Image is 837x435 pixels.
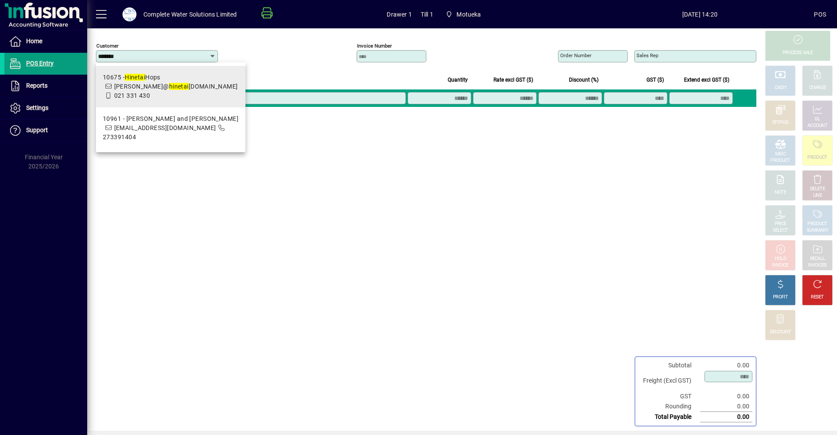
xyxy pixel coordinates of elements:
[772,120,789,126] div: EFTPOS
[456,7,481,21] span: Motueka
[773,294,788,301] div: PROFIT
[684,75,729,85] span: Extend excl GST ($)
[807,154,827,161] div: PRODUCT
[646,75,664,85] span: GST ($)
[387,7,412,21] span: Drawer 1
[560,52,592,58] mat-label: Order number
[783,50,813,56] div: PROCESS SALE
[772,262,788,269] div: INVOICE
[125,74,145,81] em: Hinetai
[700,391,752,401] td: 0.00
[4,31,87,52] a: Home
[773,227,788,234] div: SELECT
[639,401,700,412] td: Rounding
[810,256,825,262] div: RECALL
[357,43,392,49] mat-label: Invoice number
[813,192,822,199] div: LINE
[811,294,824,301] div: RESET
[421,7,433,21] span: Till 1
[26,127,48,134] span: Support
[585,7,814,21] span: [DATE] 14:20
[807,221,827,227] div: PRODUCT
[569,75,599,85] span: Discount (%)
[775,256,786,262] div: HOLD
[26,60,54,67] span: POS Entry
[807,123,827,129] div: ACCOUNT
[775,221,786,227] div: PRICE
[169,83,189,90] em: hinetai
[103,73,238,82] div: 10675 - Hops
[808,262,827,269] div: INVOICES
[775,189,786,196] div: NOTE
[103,114,238,123] div: 10961 - [PERSON_NAME] and [PERSON_NAME]
[639,370,700,391] td: Freight (Excl GST)
[96,43,119,49] mat-label: Customer
[806,227,828,234] div: SUMMARY
[103,134,136,140] span: 273391404
[809,85,826,91] div: CHARGE
[448,75,468,85] span: Quantity
[114,83,238,90] span: [PERSON_NAME]@ [DOMAIN_NAME]
[775,85,786,91] div: CASH
[26,104,48,111] span: Settings
[26,38,42,45] span: Home
[775,151,786,158] div: MISC
[114,92,150,99] span: 021 331 430
[96,107,245,149] mat-option: 10961 - Dion and Lisa McGaveston
[4,75,87,97] a: Reports
[700,412,752,422] td: 0.00
[114,124,216,131] span: [EMAIL_ADDRESS][DOMAIN_NAME]
[493,75,533,85] span: Rate excl GST ($)
[442,7,485,22] span: Motueka
[815,116,820,123] div: GL
[700,360,752,370] td: 0.00
[639,391,700,401] td: GST
[700,401,752,412] td: 0.00
[639,412,700,422] td: Total Payable
[636,52,658,58] mat-label: Sales rep
[143,7,237,21] div: Complete Water Solutions Limited
[116,7,143,22] button: Profile
[810,186,825,192] div: DELETE
[4,120,87,141] a: Support
[96,66,245,107] mat-option: 10675 - Hinetai Hops
[4,97,87,119] a: Settings
[814,7,826,21] div: POS
[26,82,48,89] span: Reports
[770,158,790,164] div: PRODUCT
[770,329,791,336] div: DISCOUNT
[639,360,700,370] td: Subtotal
